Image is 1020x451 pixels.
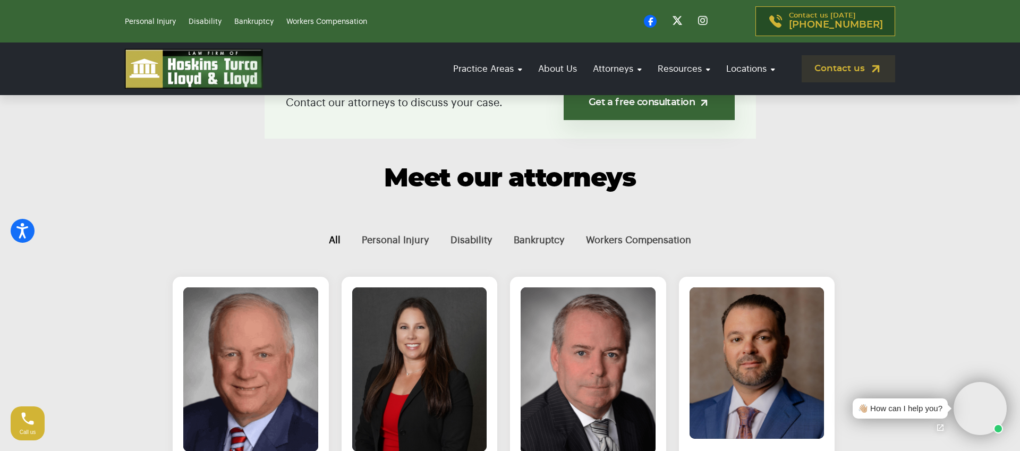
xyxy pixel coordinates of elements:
[789,20,883,30] span: [PHONE_NUMBER]
[173,165,847,193] h2: Meet our attorneys
[699,97,710,108] img: arrow-up-right-light.svg
[125,49,263,89] img: logo
[652,54,716,84] a: Resources
[690,287,824,439] img: Attorney Josh Heller
[533,54,582,84] a: About Us
[721,54,780,84] a: Locations
[125,18,176,25] a: Personal Injury
[20,429,36,435] span: Call us
[440,223,503,258] button: Disability
[564,86,734,120] a: Get a free consultation
[265,67,756,139] div: Contact our attorneys to discuss your case.
[929,416,951,439] a: Open chat
[351,223,440,258] button: Personal Injury
[802,55,895,82] a: Contact us
[286,18,367,25] a: Workers Compensation
[503,223,575,258] button: Bankruptcy
[575,223,702,258] button: Workers Compensation
[755,6,895,36] a: Contact us [DATE][PHONE_NUMBER]
[858,403,942,415] div: 👋🏼 How can I help you?
[234,18,274,25] a: Bankruptcy
[789,12,883,30] p: Contact us [DATE]
[448,54,528,84] a: Practice Areas
[318,223,351,258] button: All
[189,18,222,25] a: Disability
[588,54,647,84] a: Attorneys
